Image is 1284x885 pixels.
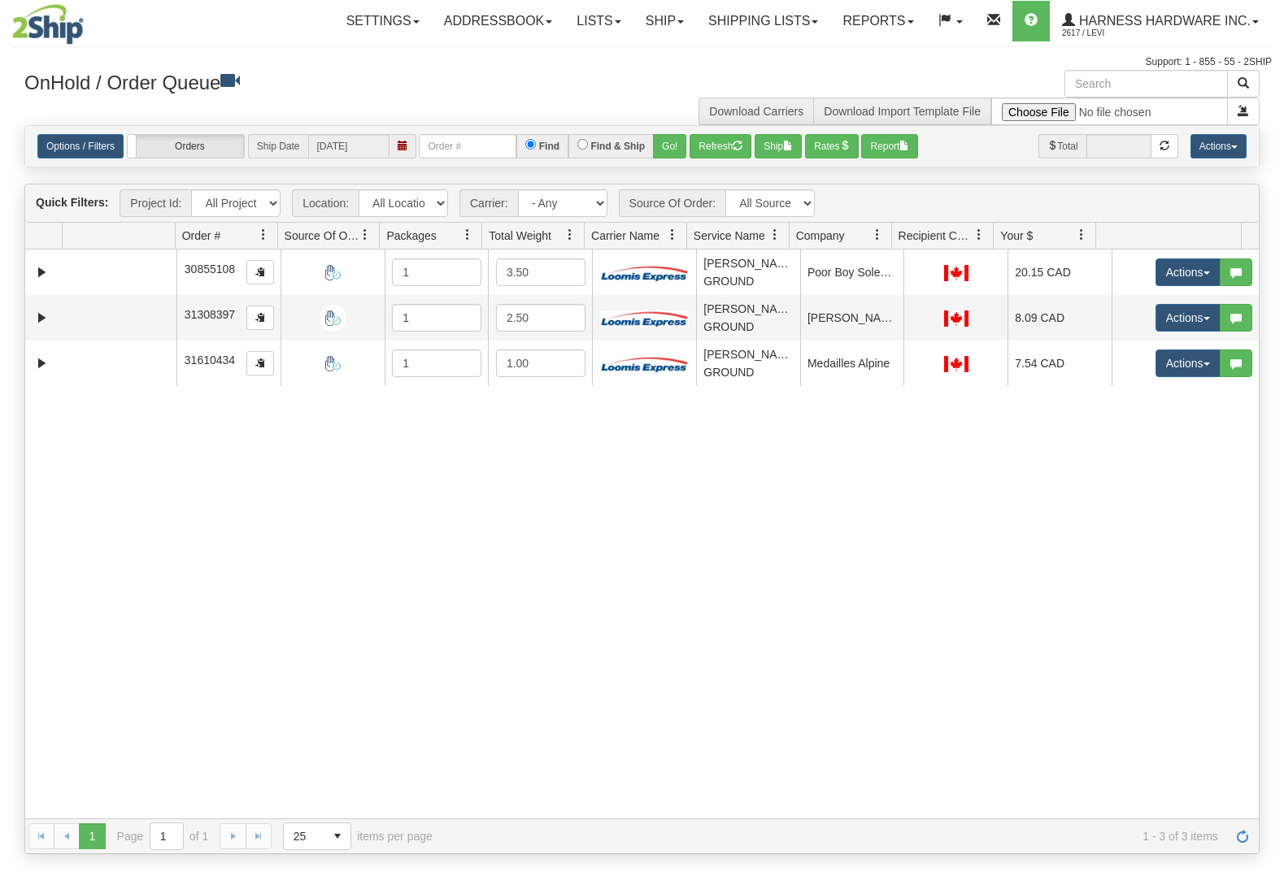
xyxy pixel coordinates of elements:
span: Ship Date [248,134,308,158]
td: [PERSON_NAME] GROUND [696,341,800,386]
img: CA [944,356,968,372]
span: items per page [283,822,433,850]
span: Order # [182,228,220,244]
span: Project Id: [120,189,191,217]
button: Refresh [690,134,751,158]
td: 8.09 CAD [1008,295,1112,341]
button: Actions [1156,349,1221,377]
button: Actions [1190,134,1247,158]
span: Carrier: [459,189,518,217]
img: Manual [320,350,346,377]
a: Source Of Order filter column settings [351,221,379,249]
a: Order # filter column settings [250,221,277,249]
input: Page 1 [150,823,183,849]
label: Find & Ship [590,139,645,154]
td: [PERSON_NAME] GROUND [696,295,800,341]
img: Loomis Express [600,264,690,281]
span: Recipient Country [899,228,973,244]
a: Download Import Template File [824,105,981,118]
button: Copy to clipboard [246,260,274,284]
label: Quick Filters: [36,194,108,210]
a: Addressbook [432,1,565,41]
span: Source Of Order [285,228,359,244]
span: Service Name [694,228,765,244]
a: Packages filter column settings [454,221,481,249]
span: Source Of Order: [619,189,726,217]
td: 7.54 CAD [1008,341,1112,386]
span: select [324,823,350,849]
span: Page 1 [79,823,105,849]
img: Manual [320,305,346,332]
span: Page of 1 [117,822,209,850]
button: Go! [653,134,686,158]
input: Order # [419,134,516,158]
span: Packages [386,228,436,244]
span: Page sizes drop down [283,822,351,850]
span: Your $ [1000,228,1033,244]
td: [PERSON_NAME] [800,295,904,341]
a: Ship [633,1,696,41]
img: Manual [320,259,346,286]
button: Copy to clipboard [246,351,274,375]
button: Rates [805,134,858,158]
span: 30855108 [185,262,235,275]
span: 1 - 3 of 3 items [455,830,1218,843]
input: Import [991,98,1228,125]
h3: OnHold / Order Queue [24,70,630,93]
td: Medailles Alpine [800,341,904,386]
span: 31308397 [185,308,235,321]
span: Total Weight [489,228,551,244]
a: Expand [32,308,52,328]
img: CA [944,310,968,327]
span: Location: [292,189,359,217]
a: Reports [830,1,925,41]
span: 25 [294,828,315,844]
span: Total [1038,134,1086,158]
a: Recipient Country filter column settings [965,221,993,249]
span: 2617 / Levi [1062,25,1184,41]
a: Settings [334,1,432,41]
div: Support: 1 - 855 - 55 - 2SHIP [12,55,1272,69]
label: Orders [128,135,244,158]
a: Refresh [1230,823,1256,849]
button: Ship [755,134,802,158]
img: logo2617.jpg [12,4,84,45]
span: Carrier Name [591,228,659,244]
button: Report [861,134,918,158]
td: Poor Boy Soles Bespoke Shoe C [800,249,904,295]
a: Harness Hardware Inc. 2617 / Levi [1050,1,1271,41]
button: Search [1227,70,1260,98]
a: Lists [564,1,633,41]
input: Search [1064,70,1228,98]
a: Carrier Name filter column settings [659,221,686,249]
button: Actions [1156,258,1221,286]
label: Find [539,139,559,154]
iframe: chat widget [1247,359,1282,525]
a: Options / Filters [37,134,124,158]
span: Harness Hardware Inc. [1075,14,1251,28]
a: Download Carriers [709,105,803,118]
button: Actions [1156,304,1221,332]
a: Shipping lists [696,1,830,41]
span: 31610434 [185,354,235,367]
td: 20.15 CAD [1008,249,1112,295]
a: Expand [32,262,52,283]
button: Copy to clipboard [246,306,274,330]
a: Your $ filter column settings [1068,221,1095,249]
div: grid toolbar [25,184,1259,223]
a: Service Name filter column settings [761,221,789,249]
td: [PERSON_NAME] GROUND [696,249,800,295]
img: Loomis Express [600,355,690,372]
a: Company filter column settings [864,221,891,249]
img: Loomis Express [600,310,690,327]
a: Expand [32,354,52,374]
img: CA [944,265,968,281]
a: Total Weight filter column settings [556,221,584,249]
span: Company [796,228,845,244]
